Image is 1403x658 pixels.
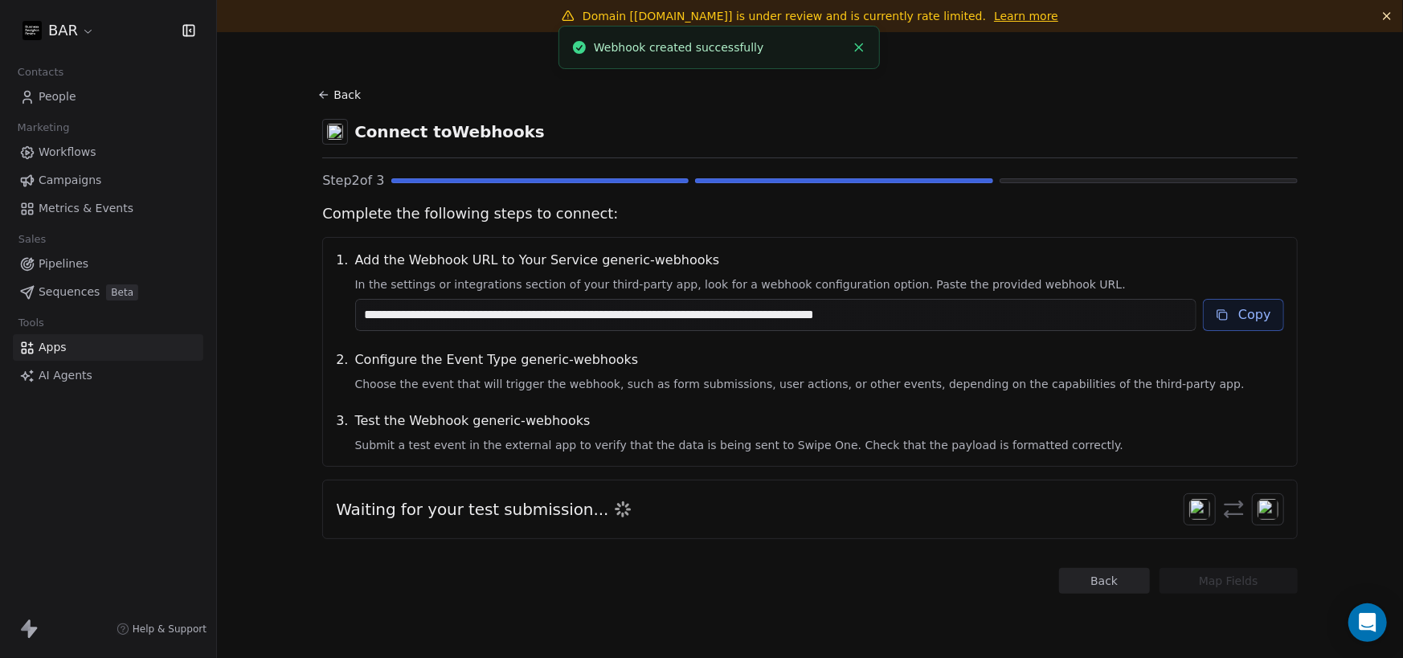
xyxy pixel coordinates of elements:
[10,60,71,84] span: Contacts
[13,195,203,222] a: Metrics & Events
[583,10,986,22] span: Domain [[DOMAIN_NAME]] is under review and is currently rate limited.
[13,334,203,361] a: Apps
[1160,568,1298,594] button: Map Fields
[39,88,76,105] span: People
[11,311,51,335] span: Tools
[594,39,845,56] div: Webhook created successfully
[354,121,545,143] span: Connect to Webhooks
[11,227,53,251] span: Sales
[19,17,98,44] button: BAR
[336,498,608,521] span: Waiting for your test submission...
[355,276,1284,292] span: In the settings or integrations section of your third-party app, look for a webhook configuration...
[13,84,203,110] a: People
[849,37,869,58] button: Close toast
[22,21,42,40] img: bar1.webp
[39,284,100,300] span: Sequences
[13,362,203,389] a: AI Agents
[355,376,1284,392] span: Choose the event that will trigger the webhook, such as form submissions, user actions, or other ...
[994,8,1058,24] a: Learn more
[327,124,343,140] img: webhooks.svg
[117,623,207,636] a: Help & Support
[39,339,67,356] span: Apps
[355,437,1284,453] span: Submit a test event in the external app to verify that the data is being sent to Swipe One. Check...
[13,279,203,305] a: SequencesBeta
[316,80,367,109] button: Back
[1189,499,1210,520] img: swipeonelogo.svg
[1348,603,1387,642] div: Open Intercom Messenger
[13,167,203,194] a: Campaigns
[1203,299,1284,331] button: Copy
[39,172,101,189] span: Campaigns
[13,251,203,277] a: Pipelines
[48,20,78,41] span: BAR
[336,411,348,453] span: 3 .
[133,623,207,636] span: Help & Support
[13,139,203,166] a: Workflows
[39,367,92,384] span: AI Agents
[322,203,1298,224] span: Complete the following steps to connect:
[1258,499,1278,520] img: webhooks.svg
[336,350,348,392] span: 2 .
[322,171,384,190] span: Step 2 of 3
[355,350,1284,370] span: Configure the Event Type generic-webhooks
[106,284,138,300] span: Beta
[355,251,1284,270] span: Add the Webhook URL to Your Service generic-webhooks
[1059,568,1150,594] button: Back
[336,251,348,331] span: 1 .
[39,200,133,217] span: Metrics & Events
[39,255,88,272] span: Pipelines
[39,144,96,161] span: Workflows
[355,411,1284,431] span: Test the Webhook generic-webhooks
[10,116,76,140] span: Marketing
